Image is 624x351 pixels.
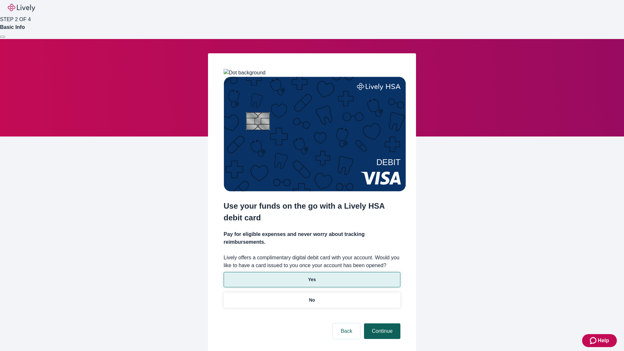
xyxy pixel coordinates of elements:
[224,77,406,191] img: Debit card
[598,337,609,344] span: Help
[309,297,315,304] p: No
[333,323,360,339] button: Back
[308,276,316,283] p: Yes
[224,69,266,77] img: Dot background
[590,337,598,344] svg: Zendesk support icon
[224,200,400,224] h2: Use your funds on the go with a Lively HSA debit card
[582,334,617,347] button: Zendesk support iconHelp
[224,230,400,246] h4: Pay for eligible expenses and never worry about tracking reimbursements.
[224,292,400,308] button: No
[224,272,400,287] button: Yes
[8,4,35,12] img: Lively
[364,323,400,339] button: Continue
[224,254,400,269] label: Lively offers a complimentary digital debit card with your account. Would you like to have a card...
